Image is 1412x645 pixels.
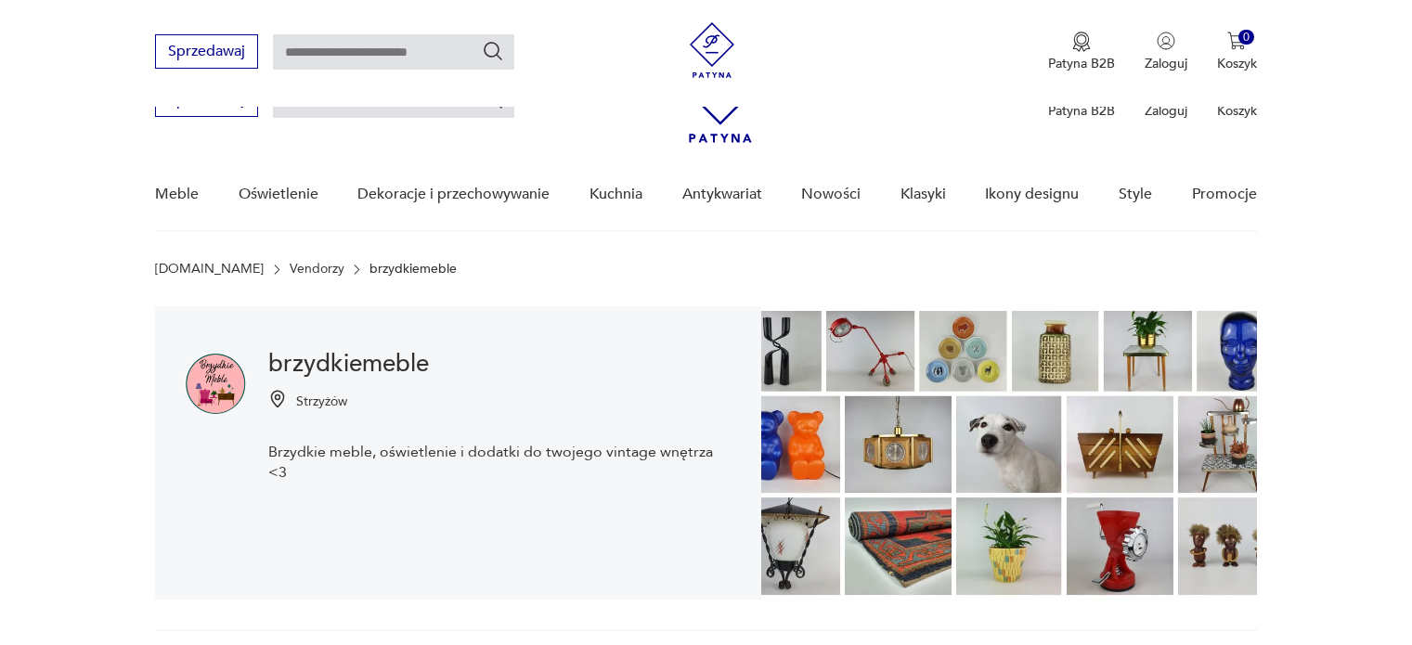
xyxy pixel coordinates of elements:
[155,46,258,59] a: Sprzedawaj
[268,390,287,408] img: Ikonka pinezki mapy
[900,159,946,230] a: Klasyki
[357,159,550,230] a: Dekoracje i przechowywanie
[1217,55,1257,72] p: Koszyk
[155,159,199,230] a: Meble
[1048,32,1115,72] button: Patyna B2B
[1238,30,1254,45] div: 0
[1217,32,1257,72] button: 0Koszyk
[682,159,762,230] a: Antykwariat
[1157,32,1175,50] img: Ikonka użytkownika
[239,159,318,230] a: Oświetlenie
[369,262,457,277] p: brzydkiemeble
[268,353,732,375] h1: brzydkiemeble
[1192,159,1257,230] a: Promocje
[684,22,740,78] img: Patyna - sklep z meblami i dekoracjami vintage
[761,306,1257,600] img: brzydkiemeble
[1048,32,1115,72] a: Ikona medaluPatyna B2B
[290,262,344,277] a: Vendorzy
[155,95,258,108] a: Sprzedawaj
[1119,159,1152,230] a: Style
[801,159,861,230] a: Nowości
[155,34,258,69] button: Sprzedawaj
[1048,55,1115,72] p: Patyna B2B
[1227,32,1246,50] img: Ikona koszyka
[1217,102,1257,120] p: Koszyk
[589,159,642,230] a: Kuchnia
[1048,102,1115,120] p: Patyna B2B
[1145,102,1187,120] p: Zaloguj
[185,353,246,414] img: brzydkiemeble
[985,159,1079,230] a: Ikony designu
[1145,55,1187,72] p: Zaloguj
[1145,32,1187,72] button: Zaloguj
[268,442,732,483] p: Brzydkie meble, oświetlenie i dodatki do twojego vintage wnętrza <3
[482,40,504,62] button: Szukaj
[155,262,264,277] a: [DOMAIN_NAME]
[296,393,347,410] p: Strzyżów
[1072,32,1091,52] img: Ikona medalu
